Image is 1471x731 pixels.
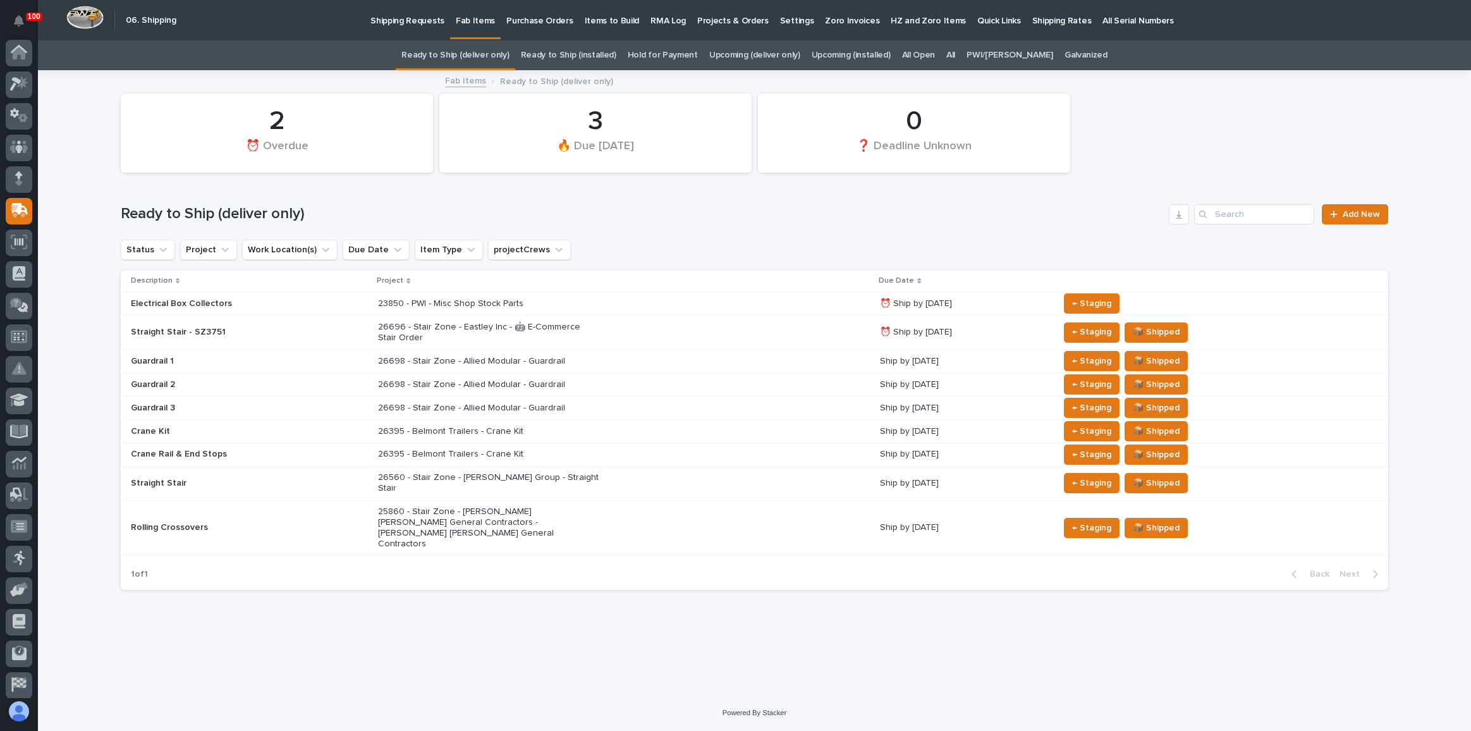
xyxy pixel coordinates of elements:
[880,478,1048,489] p: Ship by [DATE]
[66,6,104,29] img: Workspace Logo
[131,274,173,288] p: Description
[967,40,1053,70] a: PWI/[PERSON_NAME]
[131,298,352,309] p: Electrical Box Collectors
[1133,377,1180,392] span: 📦 Shipped
[378,298,599,309] p: 23850 - PWI - Misc Shop Stock Parts
[1064,293,1120,314] button: ← Staging
[1064,398,1120,418] button: ← Staging
[121,500,1388,555] tr: Rolling Crossovers25860 - Stair Zone - [PERSON_NAME] [PERSON_NAME] General Contractors - [PERSON_...
[1133,476,1180,491] span: 📦 Shipped
[880,356,1048,367] p: Ship by [DATE]
[121,240,175,260] button: Status
[461,106,730,137] div: 3
[1072,424,1111,439] span: ← Staging
[779,106,1049,137] div: 0
[1133,400,1180,415] span: 📦 Shipped
[16,15,32,35] div: Notifications100
[1125,518,1188,538] button: 📦 Shipped
[1133,424,1180,439] span: 📦 Shipped
[1125,374,1188,395] button: 📦 Shipped
[946,40,955,70] a: All
[880,426,1048,437] p: Ship by [DATE]
[1072,520,1111,536] span: ← Staging
[1065,40,1108,70] a: Galvanized
[121,419,1388,443] tr: Crane Kit26395 - Belmont Trailers - Crane KitShip by [DATE]← Staging📦 Shipped
[1072,400,1111,415] span: ← Staging
[378,356,599,367] p: 26698 - Stair Zone - Allied Modular - Guardrail
[880,298,1048,309] p: ⏰ Ship by [DATE]
[902,40,936,70] a: All Open
[415,240,483,260] button: Item Type
[343,240,410,260] button: Due Date
[121,205,1164,223] h1: Ready to Ship (deliver only)
[1133,353,1180,369] span: 📦 Shipped
[1302,568,1329,580] span: Back
[1064,351,1120,371] button: ← Staging
[628,40,698,70] a: Hold for Payment
[1281,568,1334,580] button: Back
[1064,473,1120,493] button: ← Staging
[1072,447,1111,462] span: ← Staging
[180,240,237,260] button: Project
[121,396,1388,419] tr: Guardrail 326698 - Stair Zone - Allied Modular - GuardrailShip by [DATE]← Staging📦 Shipped
[1133,520,1180,536] span: 📦 Shipped
[1322,204,1388,224] a: Add New
[378,449,599,460] p: 26395 - Belmont Trailers - Crane Kit
[6,698,32,725] button: users-avatar
[1064,322,1120,343] button: ← Staging
[445,73,486,87] a: Fab Items
[1125,322,1188,343] button: 📦 Shipped
[880,522,1048,533] p: Ship by [DATE]
[1125,445,1188,465] button: 📦 Shipped
[500,73,613,87] p: Ready to Ship (deliver only)
[723,709,786,716] a: Powered By Stacker
[121,372,1388,396] tr: Guardrail 226698 - Stair Zone - Allied Modular - GuardrailShip by [DATE]← Staging📦 Shipped
[131,522,352,533] p: Rolling Crossovers
[1334,568,1388,580] button: Next
[378,379,599,390] p: 26698 - Stair Zone - Allied Modular - Guardrail
[1133,447,1180,462] span: 📦 Shipped
[1064,518,1120,538] button: ← Staging
[121,349,1388,372] tr: Guardrail 126698 - Stair Zone - Allied Modular - GuardrailShip by [DATE]← Staging📦 Shipped
[1340,568,1367,580] span: Next
[1072,324,1111,340] span: ← Staging
[880,379,1048,390] p: Ship by [DATE]
[121,292,1388,316] tr: Electrical Box Collectors23850 - PWI - Misc Shop Stock Parts⏰ Ship by [DATE]← Staging
[378,507,599,549] p: 25860 - Stair Zone - [PERSON_NAME] [PERSON_NAME] General Contractors - [PERSON_NAME] [PERSON_NAME...
[377,274,403,288] p: Project
[131,379,352,390] p: Guardrail 2
[242,240,338,260] button: Work Location(s)
[880,403,1048,414] p: Ship by [DATE]
[28,12,40,21] p: 100
[378,472,599,494] p: 26560 - Stair Zone - [PERSON_NAME] Group - Straight Stair
[378,426,599,437] p: 26395 - Belmont Trailers - Crane Kit
[709,40,800,70] a: Upcoming (deliver only)
[121,316,1388,350] tr: Straight Stair - SZ375126696 - Stair Zone - Eastley Inc - 🤖 E-Commerce Stair Order⏰ Ship by [DATE...
[1125,421,1188,441] button: 📦 Shipped
[131,327,352,338] p: Straight Stair - SZ3751
[121,559,158,590] p: 1 of 1
[121,443,1388,466] tr: Crane Rail & End Stops26395 - Belmont Trailers - Crane KitShip by [DATE]← Staging📦 Shipped
[1194,204,1314,224] input: Search
[880,327,1048,338] p: ⏰ Ship by [DATE]
[488,240,571,260] button: projectCrews
[1064,374,1120,395] button: ← Staging
[1072,476,1111,491] span: ← Staging
[1064,421,1120,441] button: ← Staging
[1125,473,1188,493] button: 📦 Shipped
[1125,398,1188,418] button: 📦 Shipped
[131,403,352,414] p: Guardrail 3
[521,40,616,70] a: Ready to Ship (installed)
[131,356,352,367] p: Guardrail 1
[121,466,1388,500] tr: Straight Stair26560 - Stair Zone - [PERSON_NAME] Group - Straight StairShip by [DATE]← Staging📦 S...
[1343,210,1380,219] span: Add New
[1072,296,1111,311] span: ← Staging
[461,138,730,165] div: 🔥 Due [DATE]
[1072,353,1111,369] span: ← Staging
[779,138,1049,165] div: ❓ Deadline Unknown
[401,40,509,70] a: Ready to Ship (deliver only)
[126,15,176,26] h2: 06. Shipping
[879,274,914,288] p: Due Date
[1133,324,1180,340] span: 📦 Shipped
